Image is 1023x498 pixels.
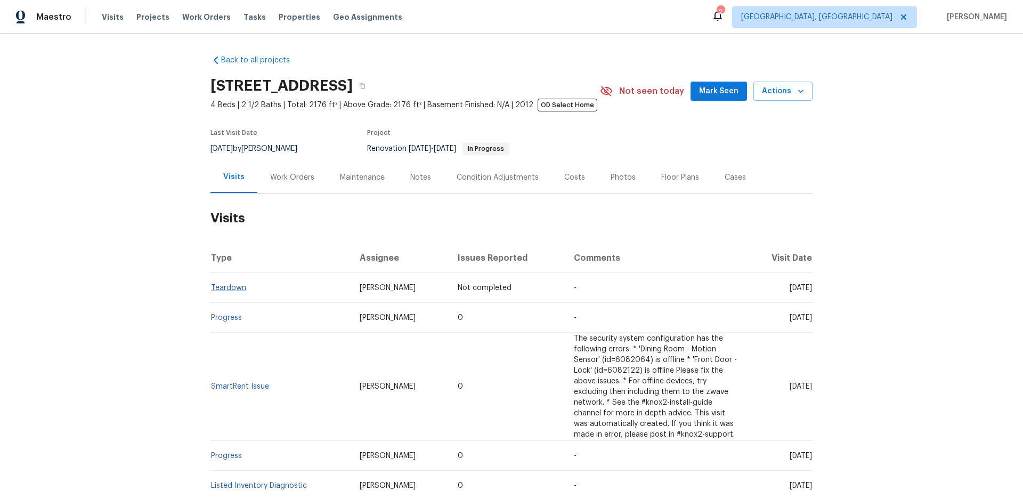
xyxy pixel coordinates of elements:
span: [PERSON_NAME] [360,284,416,292]
span: Geo Assignments [333,12,402,22]
span: [PERSON_NAME] [360,452,416,460]
a: Progress [211,452,242,460]
a: Teardown [211,284,246,292]
th: Visit Date [746,243,813,273]
div: Condition Adjustments [457,172,539,183]
span: Actions [762,85,804,98]
span: 0 [458,482,463,489]
span: - [574,314,577,322]
div: Cases [725,172,746,183]
div: Costs [564,172,585,183]
span: - [574,284,577,292]
span: 0 [458,314,463,322]
h2: Visits [210,194,813,243]
span: [DATE] [790,482,812,489]
button: Copy Address [353,76,372,95]
button: Actions [753,82,813,101]
span: Project [367,130,391,136]
div: Photos [611,172,636,183]
span: [PERSON_NAME] [360,383,416,390]
span: [GEOGRAPHIC_DATA], [GEOGRAPHIC_DATA] [741,12,892,22]
th: Type [210,243,351,273]
div: Maintenance [340,172,385,183]
span: Projects [136,12,169,22]
th: Issues Reported [449,243,566,273]
span: - [409,145,456,152]
div: by [PERSON_NAME] [210,142,310,155]
div: 2 [717,6,724,17]
span: Work Orders [182,12,231,22]
span: Maestro [36,12,71,22]
span: [PERSON_NAME] [360,482,416,489]
span: Mark Seen [699,85,738,98]
th: Comments [565,243,746,273]
span: In Progress [464,146,508,152]
span: 0 [458,452,463,460]
a: Progress [211,314,242,322]
div: Visits [223,172,245,182]
div: Work Orders [270,172,314,183]
span: [DATE] [790,452,812,460]
span: - [574,452,577,460]
span: Visits [102,12,124,22]
span: Last Visit Date [210,130,257,136]
span: [DATE] [790,314,812,322]
h2: [STREET_ADDRESS] [210,81,353,91]
span: [PERSON_NAME] [360,314,416,322]
span: OD Select Home [538,99,597,111]
span: [DATE] [790,383,812,390]
span: Renovation [367,145,509,152]
span: 0 [458,383,463,390]
th: Assignee [351,243,449,273]
div: Floor Plans [661,172,699,183]
a: SmartRent Issue [211,383,269,390]
span: Not seen today [619,86,684,97]
div: Notes [410,172,431,183]
span: [DATE] [210,145,233,152]
span: 4 Beds | 2 1/2 Baths | Total: 2176 ft² | Above Grade: 2176 ft² | Basement Finished: N/A | 2012 [210,100,600,110]
span: Properties [279,12,320,22]
span: [DATE] [409,145,431,152]
span: [DATE] [434,145,456,152]
span: Not completed [458,284,511,292]
span: [PERSON_NAME] [943,12,1007,22]
span: Tasks [243,13,266,21]
span: [DATE] [790,284,812,292]
span: The security system configuration has the following errors: * 'Dining Room - Motion Sensor' (id=6... [574,335,737,438]
span: - [574,482,577,489]
a: Back to all projects [210,55,313,66]
a: Listed Inventory Diagnostic [211,482,307,489]
button: Mark Seen [691,82,747,101]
